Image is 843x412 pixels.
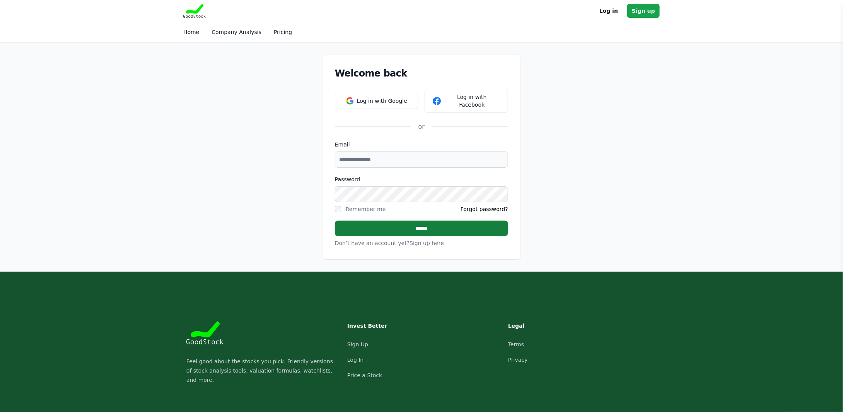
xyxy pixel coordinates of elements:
a: Sign up here [410,240,444,246]
h3: Invest Better [347,321,415,330]
a: Pricing [274,29,292,35]
label: Email [335,141,508,148]
a: Sign Up [347,341,368,347]
a: Company Analysis [212,29,261,35]
label: Remember me [346,206,386,212]
a: Privacy [508,357,528,363]
button: Log in with Google [335,93,418,109]
img: Goodstock Logo [186,321,224,344]
p: Feel good about the stocks you pick. Friendly versions of stock analysis tools, valuation formula... [186,357,335,385]
h3: Legal [508,321,576,330]
label: Password [335,175,508,183]
div: or [411,122,432,131]
img: Goodstock Logo [183,4,206,18]
h1: Welcome back [335,67,508,80]
a: Home [183,29,199,35]
a: Log In [347,357,363,363]
a: Price a Stock [347,372,382,378]
p: Don’t have an account yet? [335,239,508,247]
button: Log in with Facebook [425,89,508,113]
a: Forgot password? [461,205,508,213]
a: Sign up [627,4,660,18]
a: Terms [508,341,524,347]
a: Log in [599,6,618,15]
